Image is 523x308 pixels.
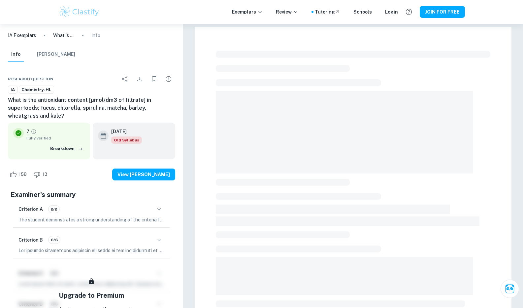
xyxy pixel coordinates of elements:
button: View [PERSON_NAME] [112,169,175,180]
a: Grade fully verified [31,129,37,135]
h6: What is the antioxidant content [μmol/dm3 of filtrate] in superfoods: fucus, chlorella, spirulina... [8,96,175,120]
a: Tutoring [315,8,340,16]
a: IA Exemplars [8,32,36,39]
h6: [DATE] [111,128,137,135]
a: Login [385,8,398,16]
p: Info [91,32,100,39]
button: Breakdown [49,144,85,154]
h6: Criterion B [18,236,43,244]
span: IA [8,87,17,93]
span: 13 [39,171,51,178]
div: Like [8,169,30,180]
p: What is the antioxidant content [μmol/dm3 of filtrate] in superfoods: fucus, chlorella, spirulina... [53,32,74,39]
p: 7 [26,128,29,135]
a: Schools [353,8,372,16]
span: 6/6 [49,237,60,243]
div: Download [133,72,146,86]
div: Bookmark [147,72,161,86]
button: Help and Feedback [403,6,414,18]
p: The student demonstrates a strong understanding of the criteria for choosing the topic and resear... [18,216,165,223]
h5: Upgrade to Premium [59,290,124,300]
span: Chemistry-HL [19,87,54,93]
p: Exemplars [232,8,263,16]
div: Dislike [32,169,51,180]
span: 2/2 [49,206,59,212]
button: [PERSON_NAME] [37,47,75,62]
p: Lor ipsumdo sitametcons adipiscin eli seddo ei tem incididuntutl et dol Magnaaliquae, adminim ven... [18,247,165,254]
p: Review [276,8,298,16]
div: Starting from the May 2025 session, the Chemistry IA requirements have changed. It's OK to refer ... [111,136,142,144]
a: Chemistry-HL [19,86,54,94]
span: Research question [8,76,53,82]
h6: Criterion A [18,206,43,213]
span: Old Syllabus [111,136,142,144]
button: Info [8,47,24,62]
div: Report issue [162,72,175,86]
a: IA [8,86,17,94]
button: JOIN FOR FREE [420,6,465,18]
div: Share [118,72,132,86]
h5: Examiner's summary [11,190,173,200]
span: Fully verified [26,135,85,141]
button: Ask Clai [501,280,519,298]
span: 158 [15,171,30,178]
img: Clastify logo [58,5,100,19]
